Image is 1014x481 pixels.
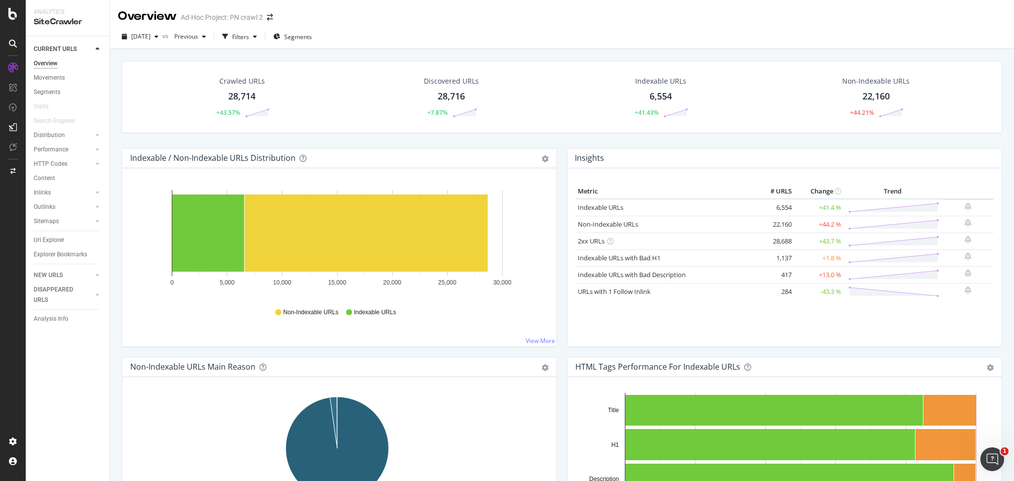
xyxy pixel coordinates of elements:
[755,184,794,199] th: # URLS
[34,58,57,69] div: Overview
[34,270,93,281] a: NEW URLS
[755,249,794,266] td: 1,137
[578,220,638,229] a: Non-Indexable URLs
[850,108,874,117] div: +44.21%
[575,362,740,372] div: HTML Tags Performance for Indexable URLs
[170,29,210,45] button: Previous
[130,153,296,163] div: Indexable / Non-Indexable URLs Distribution
[34,314,102,324] a: Analysis Info
[34,144,93,155] a: Performance
[575,184,755,199] th: Metric
[34,130,93,141] a: Distribution
[328,279,347,286] text: 15,000
[34,116,85,126] a: Search Engines
[794,249,844,266] td: +1.8 %
[219,76,265,86] div: Crawled URLs
[635,108,659,117] div: +41.43%
[964,202,971,210] div: bell-plus
[424,76,479,86] div: Discovered URLs
[34,314,68,324] div: Analysis Info
[284,33,312,41] span: Segments
[542,364,549,371] div: gear
[755,216,794,233] td: 22,160
[755,266,794,283] td: 417
[1001,447,1009,455] span: 1
[269,29,316,45] button: Segments
[575,151,604,165] h4: Insights
[755,283,794,300] td: 284
[794,216,844,233] td: +44.2 %
[118,8,177,25] div: Overview
[650,90,672,103] div: 6,554
[34,188,51,198] div: Inlinks
[34,116,75,126] div: Search Engines
[34,101,49,112] div: Visits
[181,12,263,22] div: Ad-Hoc Project: PN crawl 2
[794,283,844,300] td: -43.3 %
[162,32,170,40] span: vs
[794,184,844,199] th: Change
[232,33,249,41] div: Filters
[34,235,64,245] div: Url Explorer
[578,270,686,279] a: Indexable URLs with Bad Description
[130,362,255,372] div: Non-Indexable URLs Main Reason
[964,286,971,294] div: bell-plus
[578,203,623,212] a: Indexable URLs
[34,270,63,281] div: NEW URLS
[964,252,971,260] div: bell-plus
[267,14,273,21] div: arrow-right-arrow-left
[755,199,794,216] td: 6,554
[578,287,651,296] a: URLs with 1 Follow Inlink
[220,279,235,286] text: 5,000
[283,308,338,317] span: Non-Indexable URLs
[34,73,102,83] a: Movements
[34,285,93,305] a: DISAPPEARED URLS
[611,441,619,448] text: H1
[383,279,402,286] text: 20,000
[34,144,68,155] div: Performance
[34,249,102,260] a: Explorer Bookmarks
[964,236,971,243] div: bell-plus
[34,159,93,169] a: HTTP Codes
[34,285,84,305] div: DISAPPEARED URLS
[438,90,465,103] div: 28,716
[34,216,93,227] a: Sitemaps
[34,44,93,54] a: CURRENT URLS
[542,155,549,162] div: gear
[842,76,910,86] div: Non-Indexable URLs
[273,279,291,286] text: 10,000
[34,173,102,184] a: Content
[493,279,511,286] text: 30,000
[794,266,844,283] td: +13.0 %
[228,90,255,103] div: 28,714
[427,108,448,117] div: +7.87%
[862,90,890,103] div: 22,160
[34,173,55,184] div: Content
[964,269,971,277] div: bell-plus
[34,202,93,212] a: Outlinks
[34,202,55,212] div: Outlinks
[34,235,102,245] a: Url Explorer
[438,279,456,286] text: 25,000
[34,159,67,169] div: HTTP Codes
[34,8,101,16] div: Analytics
[34,216,59,227] div: Sitemaps
[34,101,58,112] a: Visits
[964,219,971,227] div: bell-plus
[354,308,396,317] span: Indexable URLs
[980,447,1004,471] iframe: Intercom live chat
[34,73,65,83] div: Movements
[578,253,660,262] a: Indexable URLs with Bad H1
[34,249,87,260] div: Explorer Bookmarks
[131,32,151,41] span: 2025 Aug. 29th
[34,44,77,54] div: CURRENT URLS
[755,233,794,249] td: 28,688
[608,407,619,414] text: Title
[34,87,102,97] a: Segments
[170,32,198,41] span: Previous
[216,108,240,117] div: +43.57%
[34,130,65,141] div: Distribution
[130,184,544,299] svg: A chart.
[170,279,174,286] text: 0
